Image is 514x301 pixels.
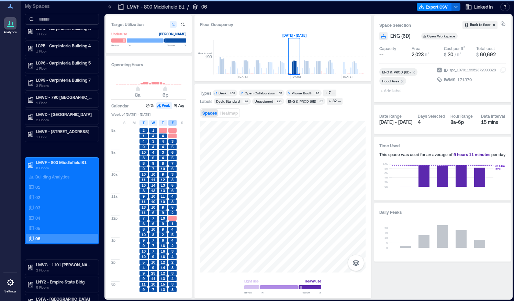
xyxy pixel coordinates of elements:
span: 5 [171,155,174,160]
span: 4 [143,139,145,144]
span: 13 [151,188,155,193]
text: [DATE] [343,75,353,78]
p: 03 [35,205,40,210]
div: Remove ENG & PROD (6D) [411,70,417,74]
span: 60,692 [480,51,496,57]
span: 7 [171,161,174,166]
span: 3 [152,139,154,144]
span: 4 [143,265,145,270]
span: 2,023 [412,51,424,57]
span: 4 [152,150,154,155]
p: 2 Floors [36,83,94,88]
span: 5 [171,205,174,210]
span: 10 [161,199,165,204]
button: IDspc_1070119952372990828 [500,67,506,73]
div: spc_1070119952372990828 [449,67,496,73]
button: LinkedIn [463,1,495,12]
button: % [145,102,156,109]
span: 5 [171,144,174,149]
span: 4 [171,238,174,243]
span: 15 [161,282,165,287]
div: Labels [200,99,212,104]
p: LMVF - 800 Middlefield B1 [127,3,185,10]
span: T [162,120,164,126]
span: LinkedIn [474,3,493,10]
p: 05 [35,225,40,231]
tspan: 8h [384,167,388,170]
div: Days Selected [418,113,445,119]
button: Spaces [201,109,218,117]
span: 9 hours 11 minutes [454,152,490,157]
span: 16 [161,254,165,259]
span: 6p [163,92,168,98]
span: 9 [143,144,145,149]
p: 1 Floor [36,100,94,105]
div: Open Workspace [427,34,456,38]
span: ID [444,67,448,73]
span: 16 [161,243,165,248]
div: Phone Booth [292,91,312,95]
div: ENG & PROD (6D) [382,70,411,74]
span: 8 [152,232,154,237]
div: Types [200,90,211,96]
tspan: 20 [384,226,388,230]
p: 1 Floor [36,31,94,37]
p: LNY2 - Empire State Bldg [36,279,94,285]
span: 10 [161,216,165,221]
span: 14 [161,265,165,270]
span: 9 [143,238,145,243]
span: 23 [151,271,155,276]
span: 11 [142,199,146,204]
span: 7 [143,216,145,221]
span: F [172,120,174,126]
tspan: 15 [384,231,388,235]
div: Area [412,46,421,51]
span: 6 [143,221,145,226]
span: 9 [152,265,154,270]
span: 10 [151,260,155,265]
tspan: 6h [384,171,388,175]
tspan: 10 [384,236,388,240]
tspan: 0 [386,246,388,250]
span: 13 [161,188,165,193]
div: [PERSON_NAME] [159,31,186,37]
span: 3 [171,271,174,276]
span: 4 [171,194,174,199]
p: 04 [35,215,40,221]
div: 15 mins [481,119,506,126]
button: Export CSV [417,3,452,11]
tspan: 5 [386,241,388,244]
p: 2 Floors [36,117,94,123]
div: 163 [242,99,249,103]
span: 6 [171,150,174,155]
tspan: 2h [384,180,388,184]
span: Heatmap [220,111,238,115]
button: Open Workspace [421,33,466,39]
span: Above % [167,43,186,47]
span: 10 [151,282,155,287]
span: 30 [448,51,453,57]
span: 1p [111,238,115,243]
span: 7 [152,238,154,243]
p: LMVD - [GEOGRAPHIC_DATA] [36,112,94,117]
span: IWMS [444,76,456,83]
p: / [187,3,189,10]
h3: Calendar [111,102,129,109]
text: [DATE] [238,75,248,78]
div: Floor Occupancy [200,21,366,28]
div: 132 [275,99,283,103]
div: Date Range [379,113,402,119]
p: 01 [35,184,40,190]
span: 9 [152,254,154,259]
span: 3 [171,199,174,204]
span: 6 [152,221,154,226]
span: 4 [152,134,154,138]
span: 12 [161,271,165,276]
tspan: 4h [384,176,388,179]
span: 2 [143,128,145,133]
span: 10 [151,194,155,199]
p: 1 Floor [36,48,94,54]
span: 7 [152,216,154,221]
p: 1 Floor [36,134,94,140]
p: 6 Floors [36,165,94,171]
